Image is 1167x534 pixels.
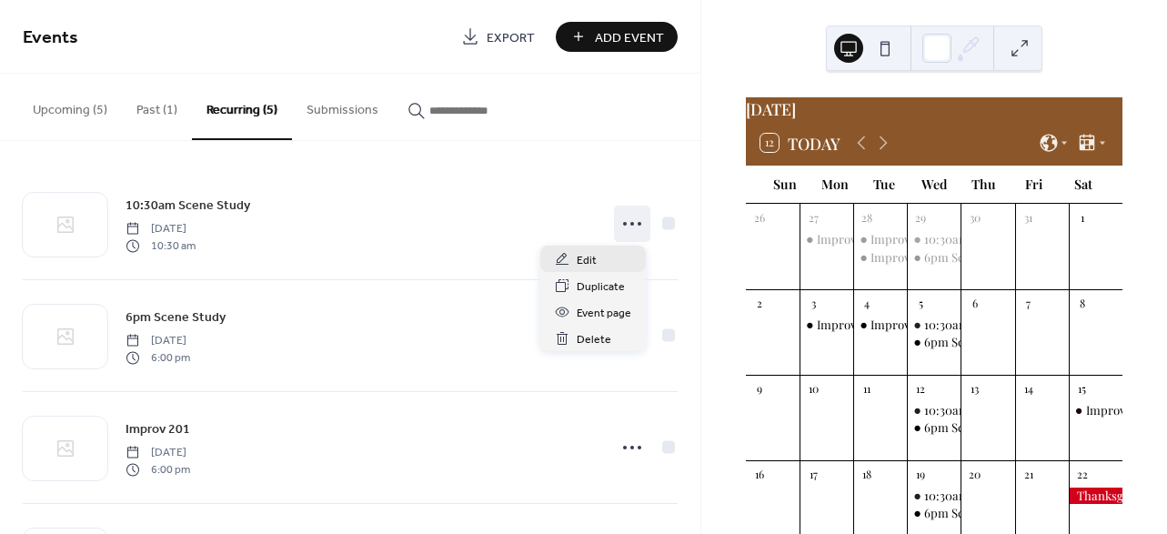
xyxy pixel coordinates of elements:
[595,28,664,47] span: Add Event
[126,237,196,254] span: 10:30 am
[924,231,1039,247] div: 10:30am Scene Study
[967,209,982,225] div: 30
[806,466,821,481] div: 17
[556,22,678,52] button: Add Event
[907,317,961,333] div: 10:30am Scene Study
[913,295,929,310] div: 5
[192,74,292,140] button: Recurring (5)
[853,231,907,247] div: Improv 101
[754,129,847,156] button: 12Today
[860,209,875,225] div: 28
[924,505,1018,521] div: 6pm Scene Study
[126,195,250,216] a: 10:30am Scene Study
[126,307,226,327] a: 6pm Scene Study
[23,20,78,55] span: Events
[1074,380,1090,396] div: 15
[126,461,190,478] span: 6:00 pm
[870,317,930,333] div: Improv 301
[751,466,767,481] div: 16
[967,466,982,481] div: 20
[1058,166,1108,203] div: Sat
[126,333,190,349] span: [DATE]
[853,317,907,333] div: Improv 301
[817,317,876,333] div: Improv 201
[817,231,876,247] div: Improv 201
[1069,402,1122,418] div: Improv Student Show
[1074,209,1090,225] div: 1
[126,308,226,327] span: 6pm Scene Study
[913,466,929,481] div: 19
[746,97,1122,121] div: [DATE]
[1074,466,1090,481] div: 22
[924,488,1039,504] div: 10:30am Scene Study
[870,231,929,247] div: Improv 101
[907,249,961,266] div: 6pm Scene Study
[806,209,821,225] div: 27
[910,166,960,203] div: Wed
[924,402,1039,418] div: 10:30am Scene Study
[907,402,961,418] div: 10:30am Scene Study
[760,166,810,203] div: Sun
[751,380,767,396] div: 9
[860,166,910,203] div: Tue
[1021,209,1036,225] div: 31
[967,380,982,396] div: 13
[577,304,631,323] span: Event page
[448,22,548,52] a: Export
[577,251,597,270] span: Edit
[577,277,625,297] span: Duplicate
[751,209,767,225] div: 26
[1009,166,1059,203] div: Fri
[1021,466,1036,481] div: 21
[806,295,821,310] div: 3
[1074,295,1090,310] div: 8
[126,418,190,439] a: Improv 201
[487,28,535,47] span: Export
[18,74,122,138] button: Upcoming (5)
[907,505,961,521] div: 6pm Scene Study
[126,420,190,439] span: Improv 201
[800,231,853,247] div: Improv 201
[577,330,611,349] span: Delete
[292,74,393,138] button: Submissions
[924,317,1039,333] div: 10:30am Scene Study
[913,209,929,225] div: 29
[967,295,982,310] div: 6
[1021,295,1036,310] div: 7
[907,231,961,247] div: 10:30am Scene Study
[907,419,961,436] div: 6pm Scene Study
[959,166,1009,203] div: Thu
[907,334,961,350] div: 6pm Scene Study
[122,74,192,138] button: Past (1)
[126,445,190,461] span: [DATE]
[806,380,821,396] div: 10
[924,334,1018,350] div: 6pm Scene Study
[860,295,875,310] div: 4
[860,466,875,481] div: 18
[907,488,961,504] div: 10:30am Scene Study
[126,349,190,366] span: 6:00 pm
[1021,380,1036,396] div: 14
[853,249,907,266] div: Improv 301
[870,249,930,266] div: Improv 301
[860,380,875,396] div: 11
[924,249,1018,266] div: 6pm Scene Study
[126,196,250,216] span: 10:30am Scene Study
[1069,488,1122,504] div: Thanksgiving Break
[924,419,1018,436] div: 6pm Scene Study
[126,221,196,237] span: [DATE]
[800,317,853,333] div: Improv 201
[810,166,860,203] div: Mon
[913,380,929,396] div: 12
[751,295,767,310] div: 2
